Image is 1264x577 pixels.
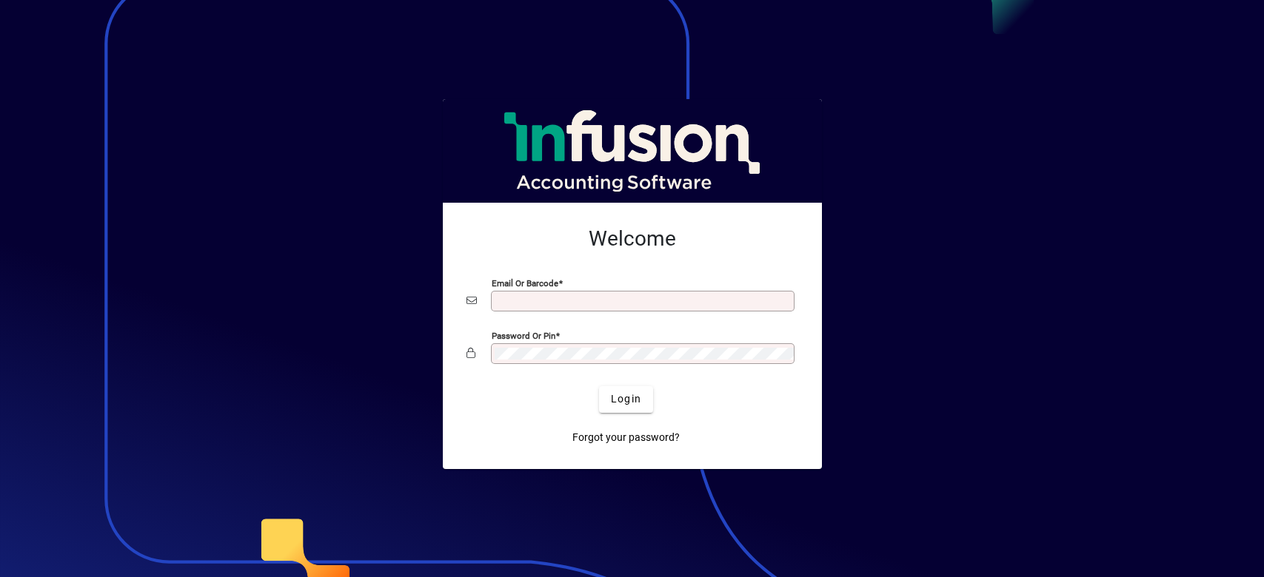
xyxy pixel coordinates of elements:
mat-label: Email or Barcode [492,277,558,288]
span: Forgot your password? [572,430,680,445]
a: Forgot your password? [566,425,686,451]
span: Login [611,391,641,407]
button: Login [599,386,653,413]
h2: Welcome [467,226,798,252]
mat-label: Password or Pin [492,330,555,340]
